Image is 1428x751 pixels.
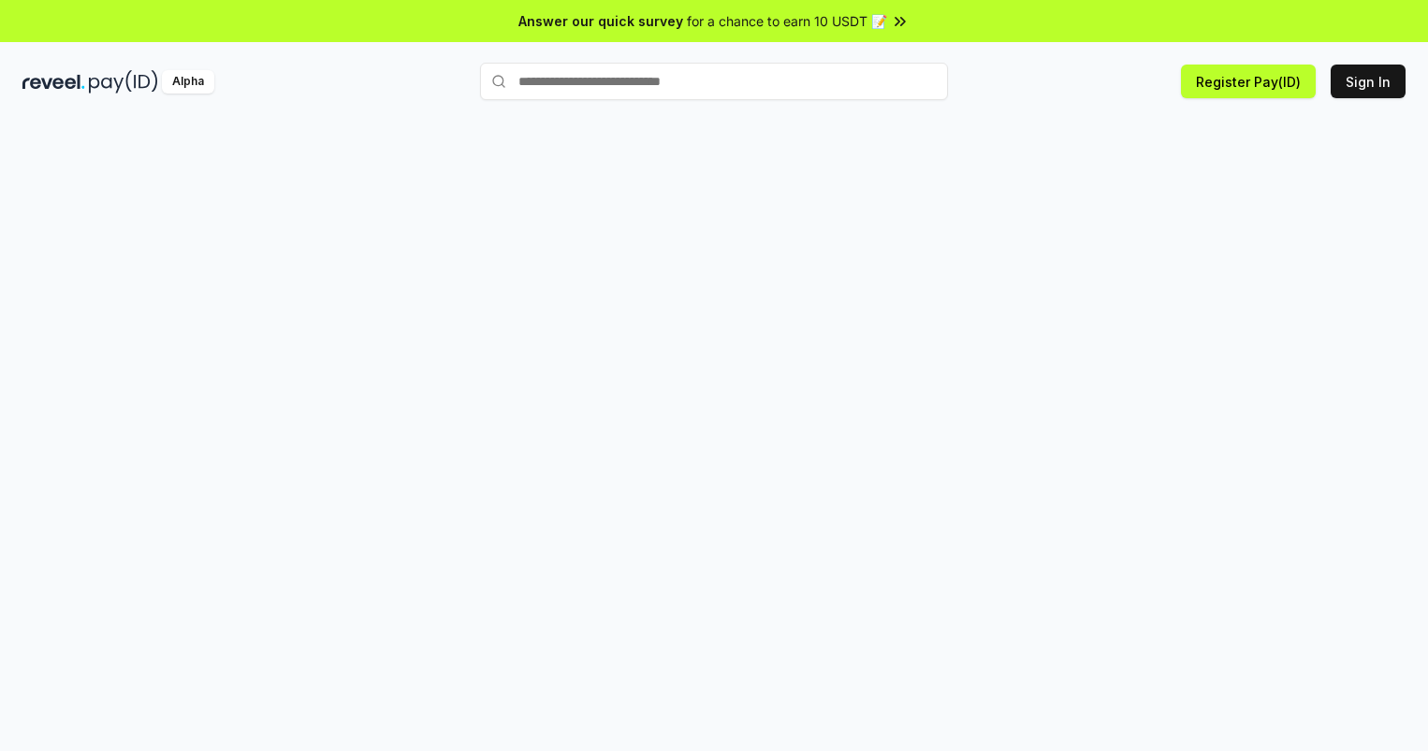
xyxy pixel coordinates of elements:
[162,70,214,94] div: Alpha
[1331,65,1406,98] button: Sign In
[1181,65,1316,98] button: Register Pay(ID)
[89,70,158,94] img: pay_id
[22,70,85,94] img: reveel_dark
[518,11,683,31] span: Answer our quick survey
[687,11,887,31] span: for a chance to earn 10 USDT 📝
